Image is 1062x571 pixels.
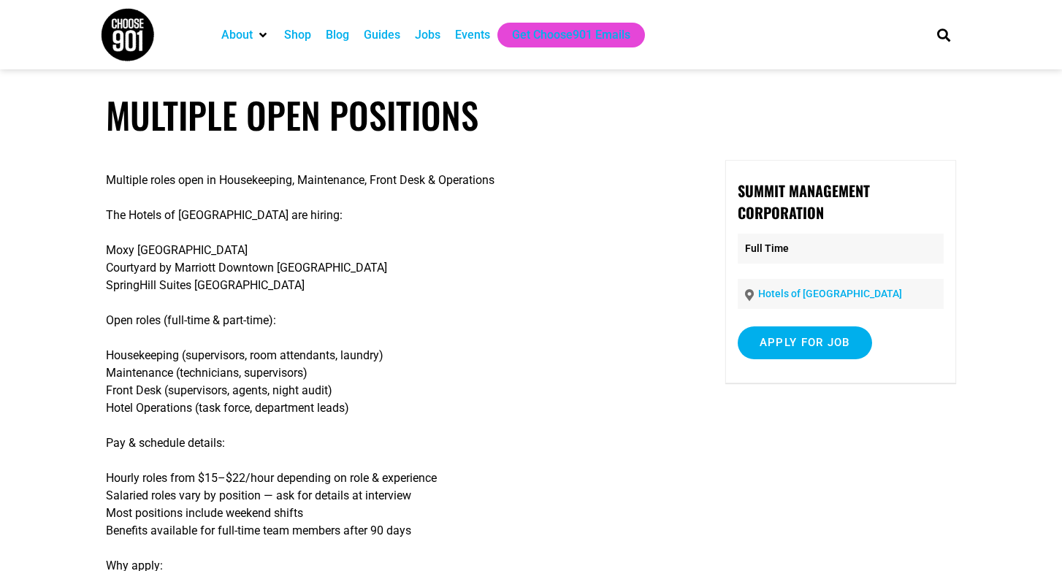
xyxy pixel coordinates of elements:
[106,347,682,417] p: Housekeeping (supervisors, room attendants, laundry) Maintenance (technicians, supervisors) Front...
[221,26,253,44] a: About
[738,326,872,359] input: Apply for job
[364,26,400,44] a: Guides
[106,434,682,452] p: Pay & schedule details:
[214,23,912,47] nav: Main nav
[106,172,682,189] p: Multiple roles open in Housekeeping, Maintenance, Front Desk & Operations
[284,26,311,44] a: Shop
[932,23,956,47] div: Search
[758,288,902,299] a: Hotels of [GEOGRAPHIC_DATA]
[326,26,349,44] a: Blog
[106,470,682,540] p: Hourly roles from $15–$22/hour depending on role & experience Salaried roles vary by position — a...
[214,23,277,47] div: About
[738,234,944,264] p: Full Time
[106,93,955,137] h1: Multiple Open Positions
[455,26,490,44] a: Events
[106,242,682,294] p: Moxy [GEOGRAPHIC_DATA] Courtyard by Marriott Downtown [GEOGRAPHIC_DATA] SpringHill Suites [GEOGRA...
[415,26,440,44] a: Jobs
[106,207,682,224] p: The Hotels of [GEOGRAPHIC_DATA] are hiring:
[738,180,870,223] strong: Summit Management Corporation
[512,26,630,44] a: Get Choose901 Emails
[106,312,682,329] p: Open roles (full-time & part-time):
